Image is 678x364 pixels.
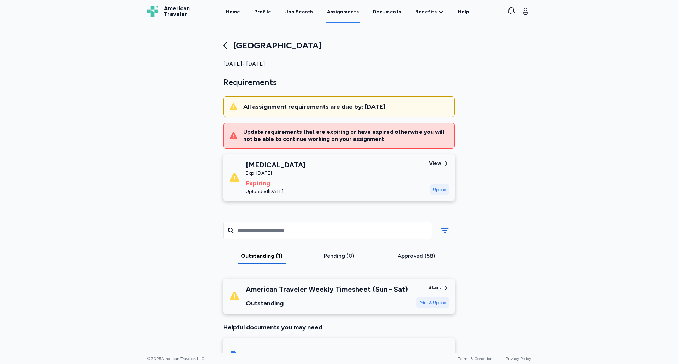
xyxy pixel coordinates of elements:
[430,184,449,195] div: Upload
[416,297,449,308] div: Print & Upload
[458,356,494,361] a: Terms & Conditions
[243,129,449,143] div: Update requirements that are expiring or have expired otherwise you will not be able to continue ...
[246,351,369,360] div: Travel Reimbursement Request Form
[380,252,452,260] div: Approved (58)
[223,60,455,68] div: [DATE] - [DATE]
[226,252,298,260] div: Outstanding (1)
[428,284,441,291] div: Start
[415,8,437,16] span: Benefits
[223,40,455,51] div: [GEOGRAPHIC_DATA]
[223,77,455,88] div: Requirements
[223,322,455,332] div: Helpful documents you may need
[415,8,444,16] a: Benefits
[285,8,313,16] div: Job Search
[429,352,441,359] div: View
[246,178,305,188] div: Expiring
[246,188,305,195] div: Uploaded [DATE]
[246,298,408,308] div: Outstanding
[164,6,190,17] span: American Traveler
[147,6,158,17] img: Logo
[326,1,360,23] a: Assignments
[147,356,204,362] span: © 2025 American Traveler, LLC
[246,170,305,177] div: Exp: [DATE]
[246,160,305,170] div: [MEDICAL_DATA]
[303,252,375,260] div: Pending (0)
[243,102,449,111] div: All assignment requirements are due by: [DATE]
[246,284,408,294] div: American Traveler Weekly Timesheet (Sun - Sat)
[506,356,531,361] a: Privacy Policy
[429,160,441,167] div: View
